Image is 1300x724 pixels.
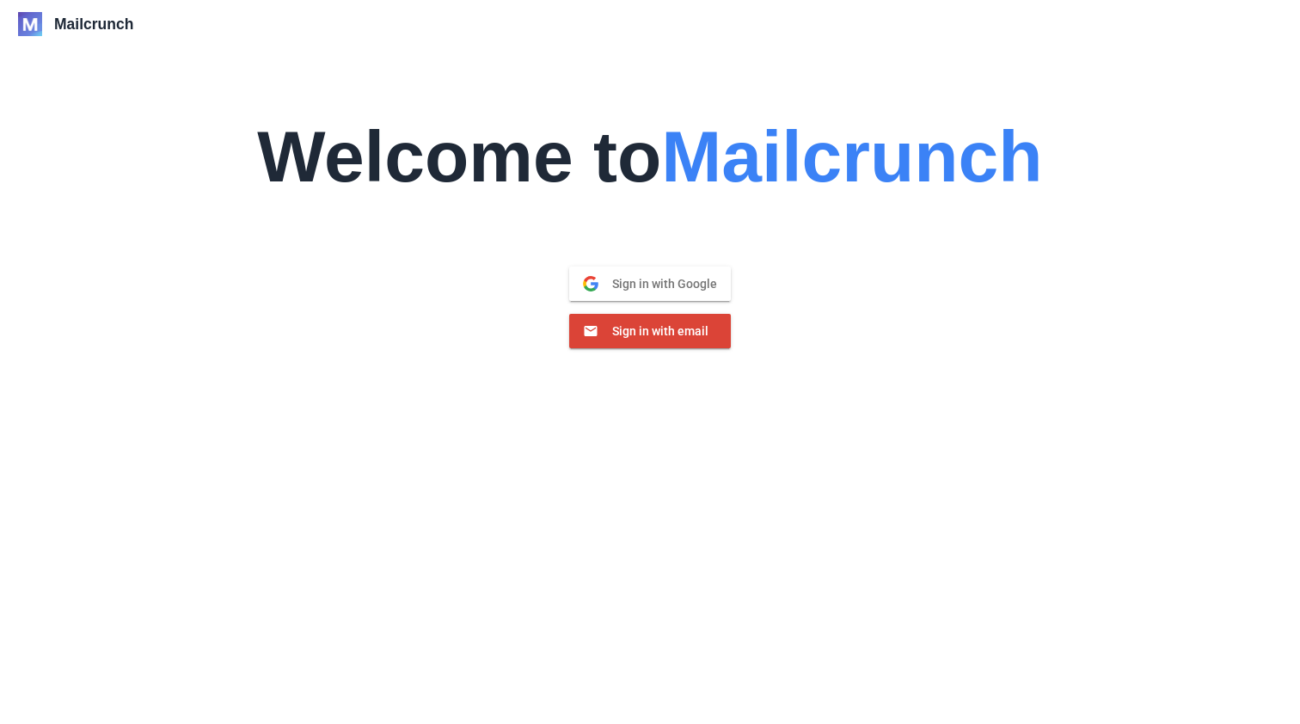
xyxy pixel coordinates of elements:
[569,314,731,348] button: Sign in with email
[661,116,1042,197] span: Mailcrunch
[257,36,1042,193] h1: Welcome to
[18,12,42,36] img: logo
[569,267,731,301] button: Sign in with Google
[598,323,708,339] span: Sign in with email
[598,276,717,291] span: Sign in with Google
[54,14,133,35] span: Mailcrunch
